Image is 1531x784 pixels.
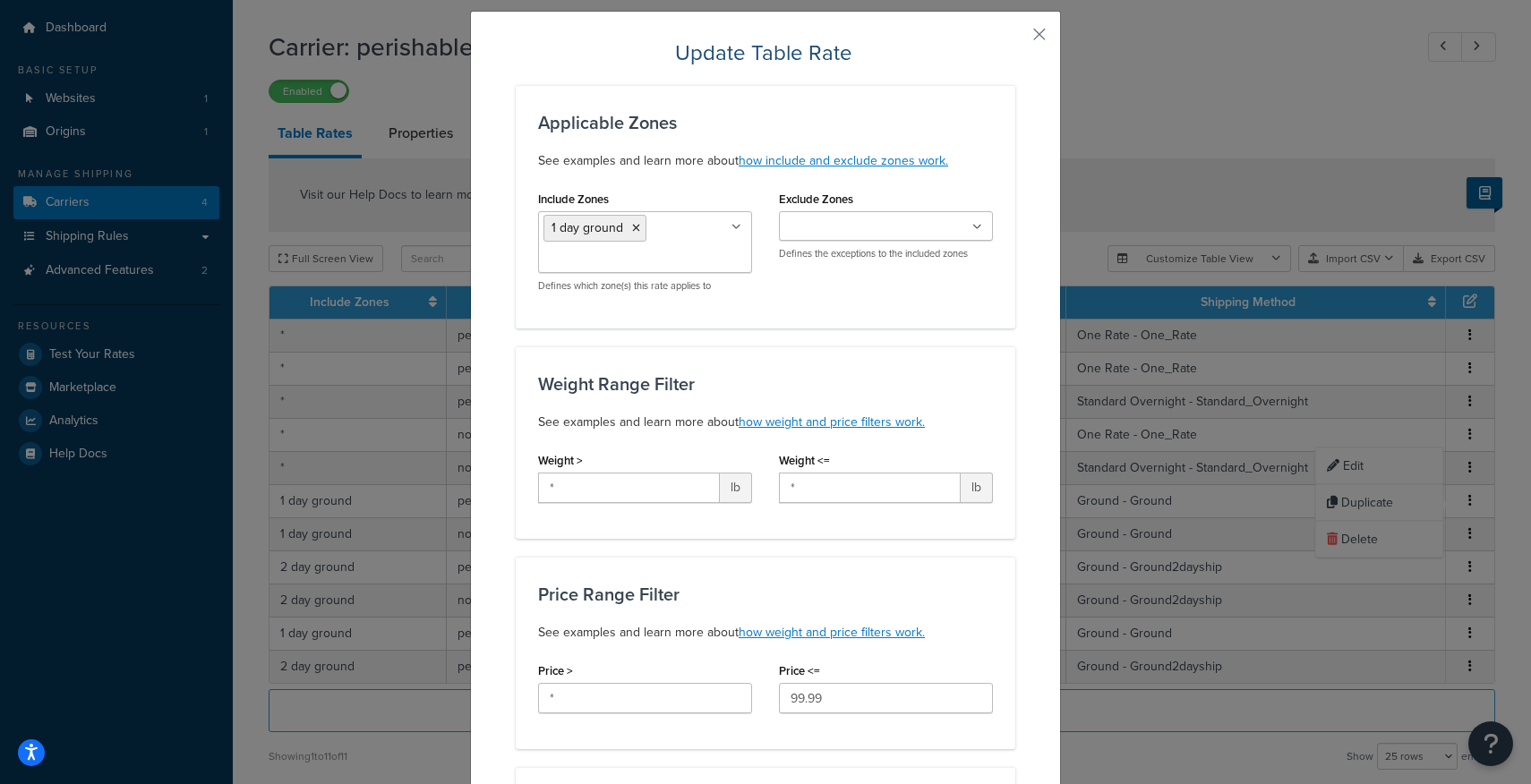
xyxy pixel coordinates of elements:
a: how weight and price filters work. [739,623,925,642]
span: 1 day ground [552,218,623,237]
p: See examples and learn more about [538,150,993,172]
a: how include and exclude zones work. [739,151,948,170]
a: how weight and price filters work. [739,413,925,431]
h3: Price Range Filter [538,584,993,604]
label: Price <= [779,664,820,677]
p: Defines which zone(s) this rate applies to [538,279,752,293]
label: Include Zones [538,192,609,206]
label: Weight <= [779,454,830,467]
span: lb [961,473,993,503]
label: Weight > [538,454,583,467]
h3: Weight Range Filter [538,374,993,394]
p: See examples and learn more about [538,622,993,643]
label: Exclude Zones [779,192,853,206]
p: See examples and learn more about [538,412,993,433]
p: Defines the exceptions to the included zones [779,247,993,260]
label: Price > [538,664,573,677]
h3: Applicable Zones [538,113,993,132]
span: lb [720,473,752,503]
h2: Update Table Rate [516,38,1015,67]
